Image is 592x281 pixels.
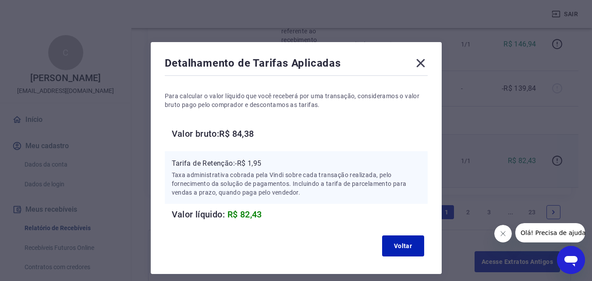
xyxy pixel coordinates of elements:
div: Detalhamento de Tarifas Aplicadas [165,56,428,74]
p: Para calcular o valor líquido que você receberá por uma transação, consideramos o valor bruto pag... [165,92,428,109]
iframe: Mensagem da empresa [515,223,585,242]
h6: Valor bruto: R$ 84,38 [172,127,428,141]
iframe: Fechar mensagem [494,225,512,242]
span: Olá! Precisa de ajuda? [5,6,74,13]
button: Voltar [382,235,424,256]
p: Taxa administrativa cobrada pela Vindi sobre cada transação realizada, pelo fornecimento da soluç... [172,171,421,197]
span: R$ 82,43 [227,209,262,220]
h6: Valor líquido: [172,207,428,221]
p: Tarifa de Retenção: -R$ 1,95 [172,158,421,169]
iframe: Botão para abrir a janela de mensagens [557,246,585,274]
